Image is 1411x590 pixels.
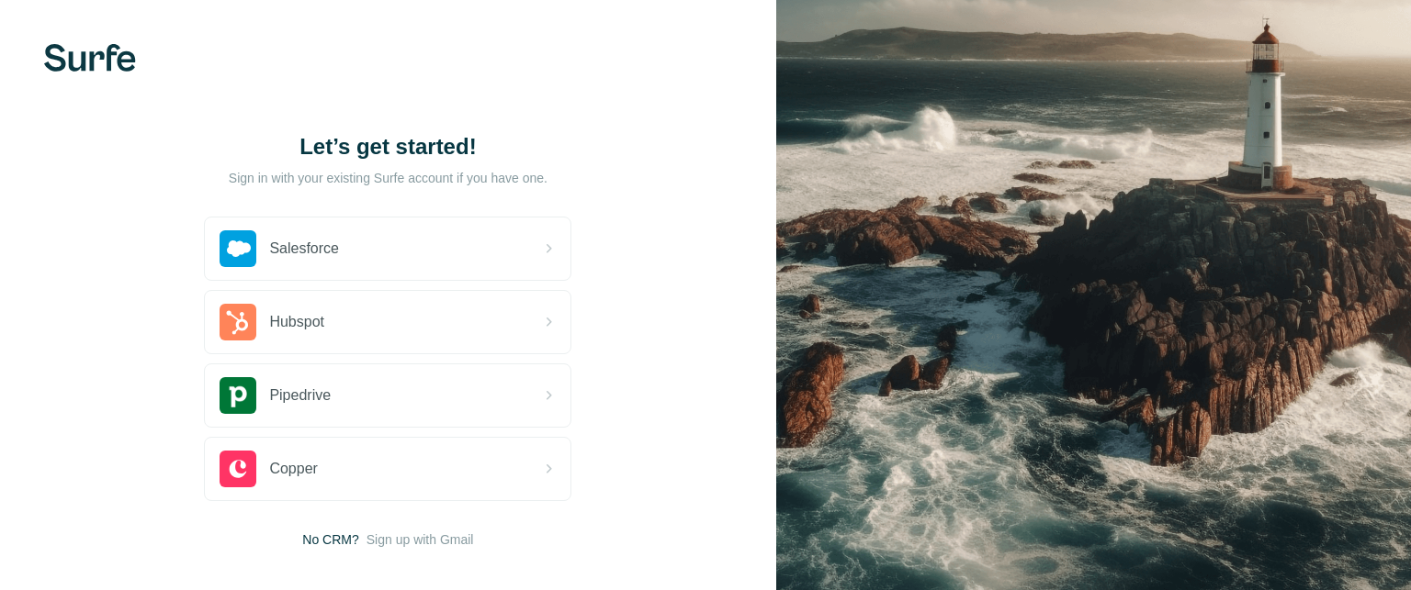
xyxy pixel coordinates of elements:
[220,451,256,487] img: copper's logo
[220,230,256,267] img: salesforce's logo
[302,530,358,549] span: No CRM?
[269,384,331,406] span: Pipedrive
[269,238,339,260] span: Salesforce
[44,44,136,72] img: Surfe's logo
[367,530,474,549] button: Sign up with Gmail
[269,311,324,333] span: Hubspot
[229,169,547,187] p: Sign in with your existing Surfe account if you have one.
[269,458,317,480] span: Copper
[220,377,256,414] img: pipedrive's logo
[220,304,256,340] img: hubspot's logo
[204,132,571,161] h1: Let’s get started!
